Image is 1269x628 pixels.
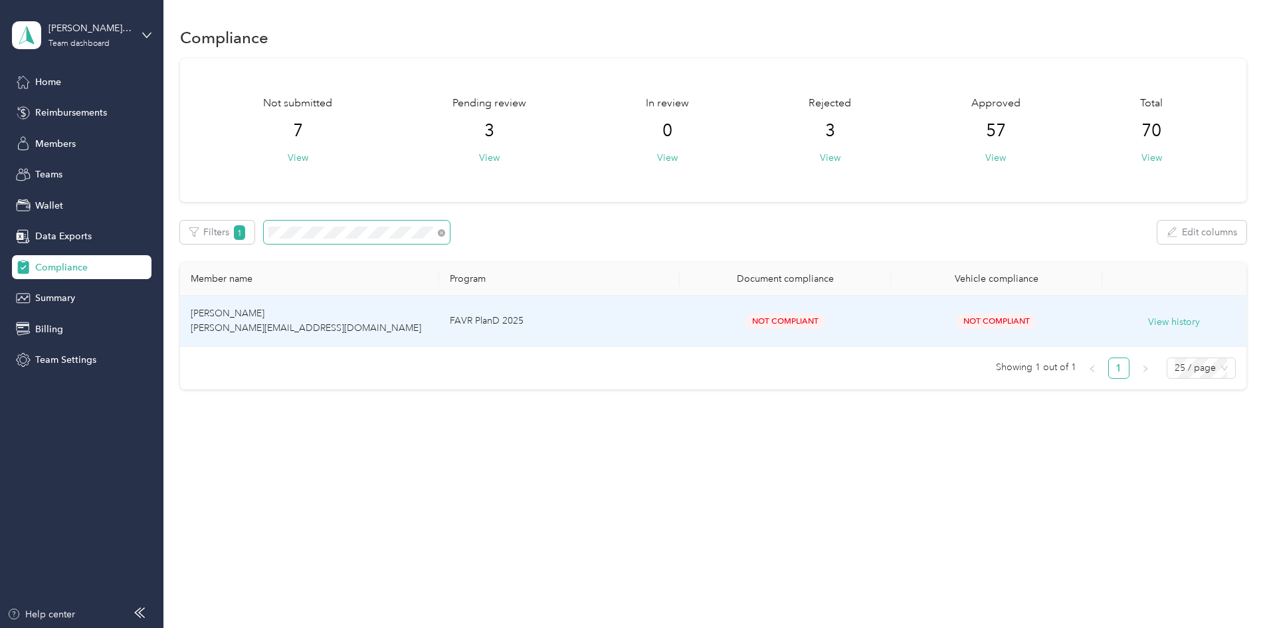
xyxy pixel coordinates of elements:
[1109,358,1129,378] a: 1
[35,167,62,181] span: Teams
[180,262,439,296] th: Member name
[996,358,1076,377] span: Showing 1 out of 1
[1108,358,1129,379] li: 1
[49,40,110,48] div: Team dashboard
[1141,120,1161,142] span: 70
[825,120,835,142] span: 3
[439,262,679,296] th: Program
[956,314,1036,329] span: Not Compliant
[263,96,332,112] span: Not submitted
[971,96,1021,112] span: Approved
[1175,358,1228,378] span: 25 / page
[484,120,494,142] span: 3
[35,261,88,274] span: Compliance
[1088,365,1096,373] span: left
[1082,358,1103,379] button: left
[1140,96,1163,112] span: Total
[985,151,1006,165] button: View
[35,322,63,336] span: Billing
[1082,358,1103,379] li: Previous Page
[35,229,92,243] span: Data Exports
[180,31,268,45] h1: Compliance
[1148,315,1200,330] button: View history
[35,75,61,89] span: Home
[1167,358,1236,379] div: Page Size
[35,199,63,213] span: Wallet
[180,221,255,244] button: Filters1
[234,225,246,240] span: 1
[288,151,308,165] button: View
[809,96,851,112] span: Rejected
[35,291,75,305] span: Summary
[439,296,679,347] td: FAVR PlanD 2025
[1141,151,1162,165] button: View
[690,273,880,284] div: Document compliance
[35,353,96,367] span: Team Settings
[1157,221,1246,244] button: Edit columns
[1195,554,1269,628] iframe: Everlance-gr Chat Button Frame
[1141,365,1149,373] span: right
[479,151,500,165] button: View
[35,137,76,151] span: Members
[902,273,1092,284] div: Vehicle compliance
[49,21,132,35] div: [PERSON_NAME] Distributors
[986,120,1006,142] span: 57
[657,151,678,165] button: View
[1135,358,1156,379] button: right
[646,96,689,112] span: In review
[35,106,107,120] span: Reimbursements
[7,607,75,621] button: Help center
[191,308,421,334] span: [PERSON_NAME] [PERSON_NAME][EMAIL_ADDRESS][DOMAIN_NAME]
[1135,358,1156,379] li: Next Page
[293,120,303,142] span: 7
[452,96,526,112] span: Pending review
[662,120,672,142] span: 0
[820,151,840,165] button: View
[745,314,825,329] span: Not Compliant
